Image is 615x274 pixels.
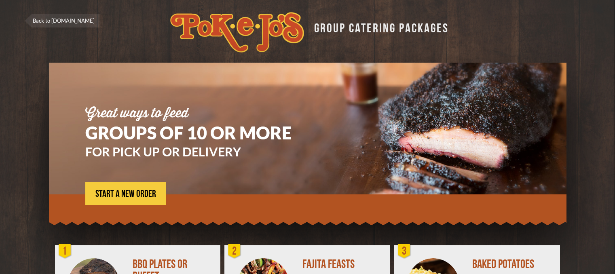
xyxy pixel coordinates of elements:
span: START A NEW ORDER [95,189,156,199]
div: GROUP CATERING PACKAGES [308,19,449,34]
div: 2 [226,243,243,259]
div: 3 [396,243,412,259]
img: logo.svg [170,12,304,53]
a: Back to [DOMAIN_NAME] [25,14,99,27]
h1: GROUPS OF 10 OR MORE [85,124,316,141]
div: 1 [57,243,73,259]
a: START A NEW ORDER [85,182,166,205]
h3: FOR PICK UP OR DELIVERY [85,145,316,158]
div: BAKED POTATOES [472,258,554,270]
div: FAJITA FEASTS [302,258,384,270]
div: Great ways to feed [85,107,316,120]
